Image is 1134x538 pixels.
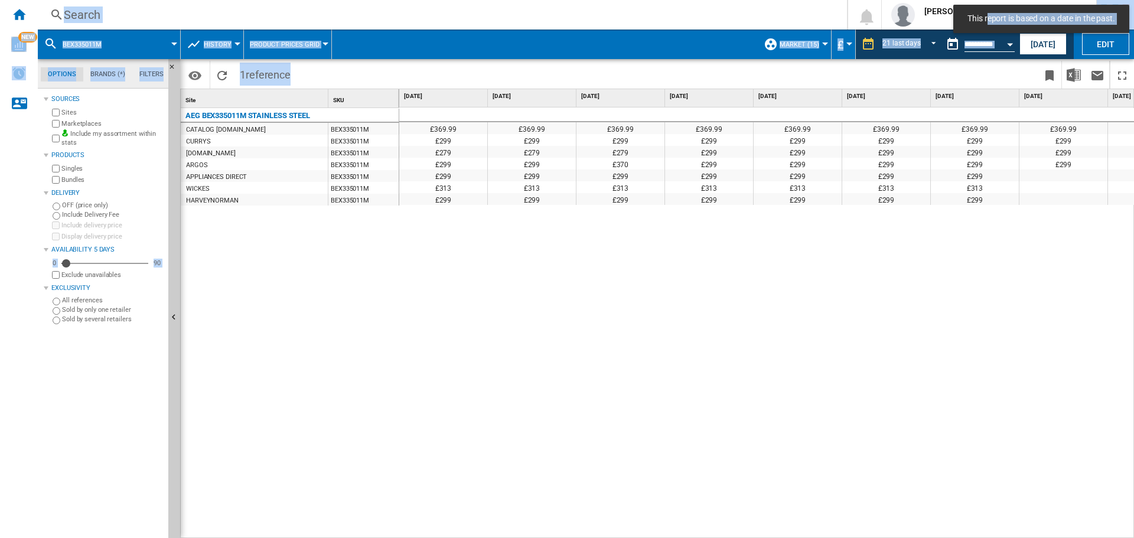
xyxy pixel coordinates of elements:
[52,233,60,240] input: Display delivery price
[53,298,60,305] input: All references
[62,305,164,314] label: Sold by only one retailer
[756,89,842,104] div: [DATE]
[576,158,664,169] div: £370
[488,134,576,146] div: £299
[399,158,487,169] div: £299
[61,164,164,173] label: Singles
[842,169,930,181] div: £299
[62,201,164,210] label: OFF (price only)
[758,92,839,100] span: [DATE]
[490,89,576,104] div: [DATE]
[754,158,842,169] div: £299
[667,89,753,104] div: [DATE]
[61,119,164,128] label: Marketplaces
[18,32,37,43] span: NEW
[44,30,174,59] div: BEX335011M
[53,203,60,210] input: OFF (price only)
[754,181,842,193] div: £313
[488,158,576,169] div: £299
[399,193,487,205] div: £299
[493,92,573,100] span: [DATE]
[53,212,60,220] input: Include Delivery Fee
[328,194,399,206] div: BEX335011M
[246,69,291,81] span: reference
[665,146,753,158] div: £299
[331,89,399,107] div: SKU Sort None
[581,92,662,100] span: [DATE]
[186,136,210,148] div: CURRYS
[399,134,487,146] div: £299
[250,41,320,48] span: Product prices grid
[847,92,928,100] span: [DATE]
[186,159,208,171] div: ARGOS
[52,176,60,184] input: Bundles
[931,169,1019,181] div: £299
[328,123,399,135] div: BEX335011M
[665,193,753,205] div: £299
[1019,146,1107,158] div: £299
[933,89,1019,104] div: [DATE]
[931,146,1019,158] div: £299
[51,151,164,160] div: Products
[41,67,83,81] md-tab-item: Options
[670,92,751,100] span: [DATE]
[63,30,113,59] button: BEX335011M
[780,30,825,59] button: Market (15)
[51,188,164,198] div: Delivery
[52,165,60,172] input: Singles
[832,30,856,59] md-menu: Currency
[488,169,576,181] div: £299
[399,169,487,181] div: £299
[754,193,842,205] div: £299
[234,61,296,86] span: 1
[1019,122,1107,134] div: £369.99
[882,39,921,47] div: 21 last days
[61,232,164,241] label: Display delivery price
[64,6,816,23] div: Search
[881,35,941,54] md-select: REPORTS.WIZARD.STEPS.REPORT.STEPS.REPORT_OPTIONS.PERIOD: 21 last days
[186,183,209,195] div: WICKES
[51,94,164,104] div: Sources
[333,97,344,103] span: SKU
[842,181,930,193] div: £313
[204,41,232,48] span: History
[399,181,487,193] div: £313
[842,134,930,146] div: £299
[931,181,1019,193] div: £313
[61,129,164,148] label: Include my assortment within stats
[61,221,164,230] label: Include delivery price
[51,283,164,293] div: Exclusivity
[328,146,399,158] div: BEX335011M
[61,129,69,136] img: mysite-bg-18x18.png
[838,30,849,59] div: £
[1019,134,1107,146] div: £299
[404,92,485,100] span: [DATE]
[183,89,328,107] div: Site Sort None
[331,89,399,107] div: Sort None
[185,109,310,123] div: AEG BEX335011M STAINLESS STEEL
[1019,33,1067,55] button: [DATE]
[665,158,753,169] div: £299
[754,134,842,146] div: £299
[185,97,195,103] span: Site
[999,32,1021,53] button: Open calendar
[838,38,843,51] span: £
[488,146,576,158] div: £279
[764,30,825,59] div: Market (15)
[51,245,164,255] div: Availability 5 Days
[183,64,207,86] button: Options
[1019,158,1107,169] div: £299
[931,134,1019,146] div: £299
[399,122,487,134] div: £369.99
[399,146,487,158] div: £279
[665,181,753,193] div: £313
[1067,68,1081,82] img: excel-24x24.png
[1082,33,1129,55] button: Edit
[576,146,664,158] div: £279
[62,315,164,324] label: Sold by several retailers
[83,67,132,81] md-tab-item: Brands (*)
[183,89,328,107] div: Sort None
[754,146,842,158] div: £299
[576,181,664,193] div: £313
[842,158,930,169] div: £299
